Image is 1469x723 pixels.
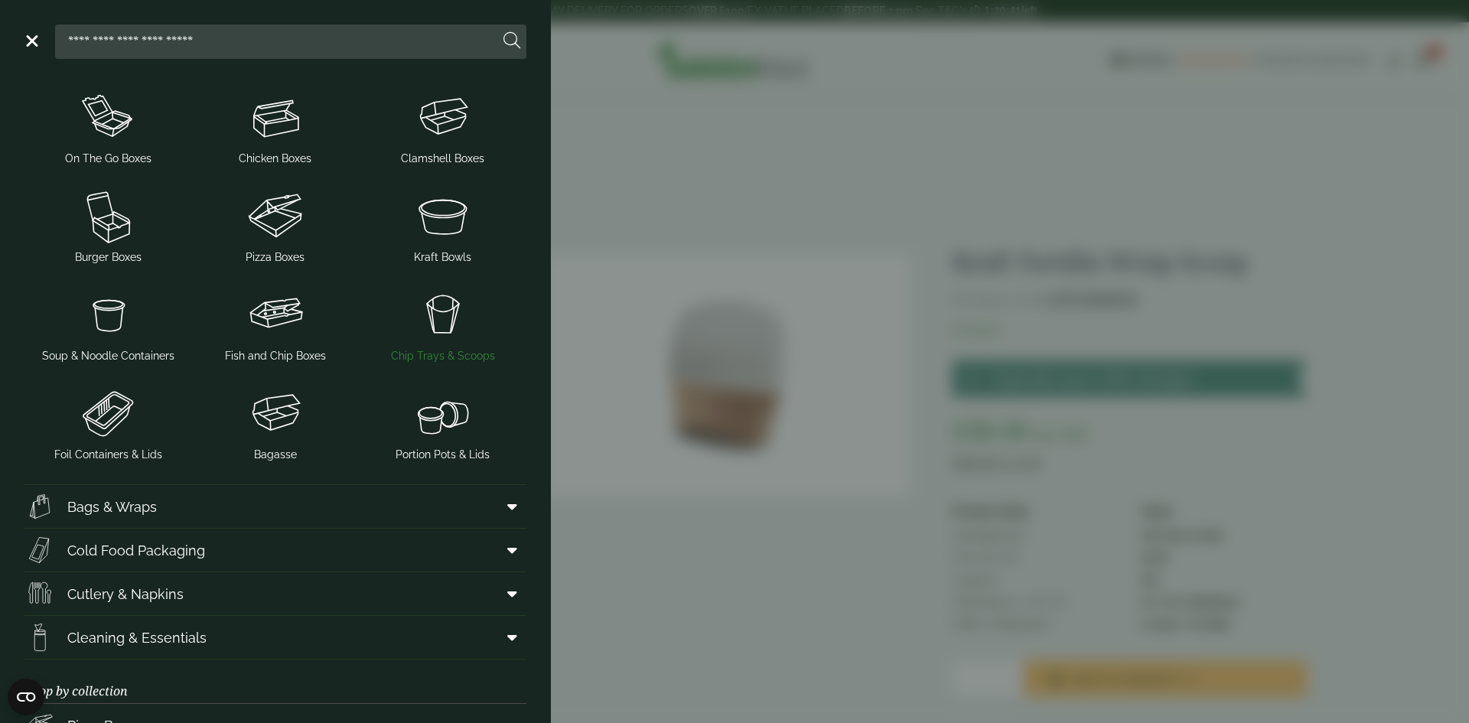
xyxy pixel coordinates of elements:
button: Open CMP widget [8,679,44,715]
img: Cutlery.svg [24,578,55,609]
img: Foil_container.svg [31,383,186,444]
img: open-wipe.svg [24,622,55,653]
span: Fish and Chip Boxes [225,348,326,364]
span: Chicken Boxes [239,151,311,167]
span: Pizza Boxes [246,249,305,265]
span: Cold Food Packaging [67,540,205,561]
span: Soup & Noodle Containers [42,348,174,364]
span: Clamshell Boxes [401,151,484,167]
img: SoupNoodle_container.svg [31,284,186,345]
a: Clamshell Boxes [365,83,520,170]
span: Kraft Bowls [414,249,471,265]
a: On The Go Boxes [31,83,186,170]
img: OnTheGo_boxes.svg [31,86,186,148]
a: Chip Trays & Scoops [365,281,520,367]
span: On The Go Boxes [65,151,151,167]
img: Chip_tray.svg [365,284,520,345]
a: Bags & Wraps [24,485,526,528]
span: Foil Containers & Lids [54,447,162,463]
img: Sandwich_box.svg [24,535,55,565]
a: Cold Food Packaging [24,529,526,572]
span: Portion Pots & Lids [396,447,490,463]
img: FishNchip_box.svg [198,284,353,345]
span: Burger Boxes [75,249,142,265]
h3: Shop by collection [24,659,526,704]
img: Paper_carriers.svg [24,491,55,522]
a: Fish and Chip Boxes [198,281,353,367]
img: Clamshell_box.svg [365,86,520,148]
a: Portion Pots & Lids [365,379,520,466]
span: Bagasse [254,447,297,463]
a: Foil Containers & Lids [31,379,186,466]
a: Bagasse [198,379,353,466]
img: SoupNsalad_bowls.svg [365,185,520,246]
a: Burger Boxes [31,182,186,269]
img: Chicken_box-1.svg [198,86,353,148]
a: Chicken Boxes [198,83,353,170]
img: PortionPots.svg [365,383,520,444]
a: Cutlery & Napkins [24,572,526,615]
span: Cleaning & Essentials [67,627,207,648]
a: Cleaning & Essentials [24,616,526,659]
span: Bags & Wraps [67,497,157,517]
a: Pizza Boxes [198,182,353,269]
img: Clamshell_box.svg [198,383,353,444]
a: Kraft Bowls [365,182,520,269]
img: Pizza_boxes.svg [198,185,353,246]
span: Chip Trays & Scoops [391,348,495,364]
img: Burger_box.svg [31,185,186,246]
span: Cutlery & Napkins [67,584,184,604]
a: Soup & Noodle Containers [31,281,186,367]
